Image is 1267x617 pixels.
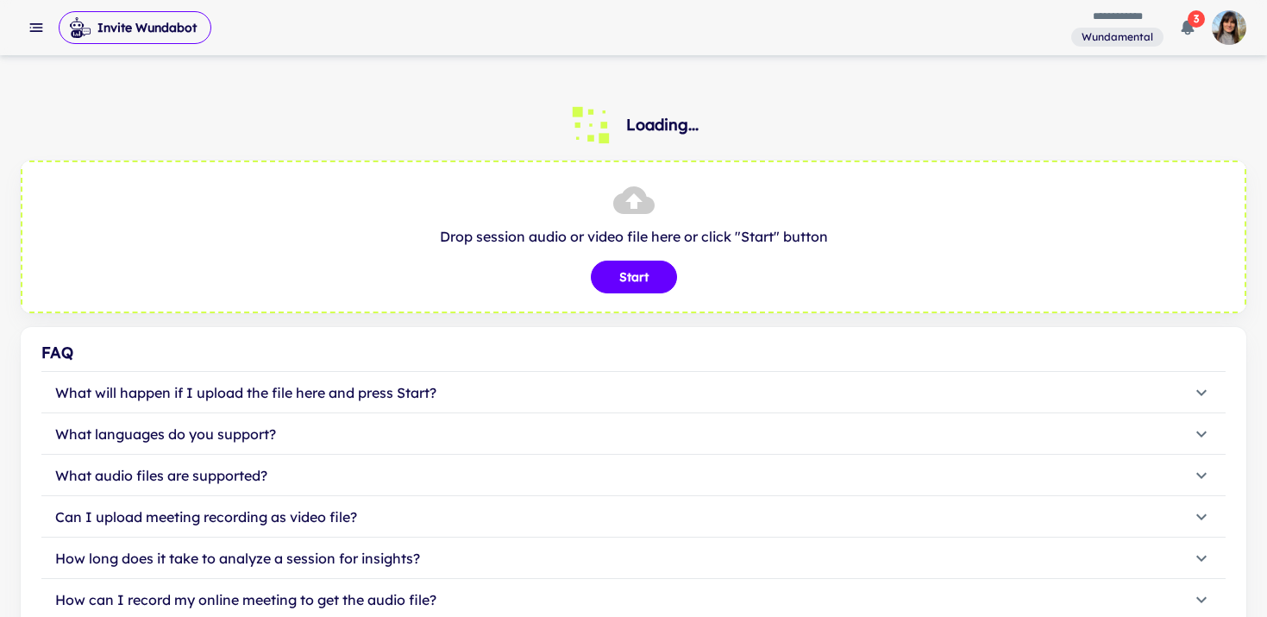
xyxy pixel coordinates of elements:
p: How can I record my online meeting to get the audio file? [55,589,436,610]
button: What audio files are supported? [41,455,1226,496]
h6: Loading... [626,113,699,137]
p: What languages do you support? [55,424,276,444]
span: 3 [1188,10,1205,28]
button: What languages do you support? [41,413,1226,455]
span: Invite Wundabot to record a meeting [59,10,211,45]
span: You are a member of this workspace. Contact your workspace owner for assistance. [1071,26,1164,47]
img: photoURL [1212,10,1246,45]
p: How long does it take to analyze a session for insights? [55,548,420,569]
button: Can I upload meeting recording as video file? [41,496,1226,538]
button: Invite Wundabot [59,11,211,44]
button: Start [591,261,677,293]
span: Wundamental [1075,29,1160,45]
p: Can I upload meeting recording as video file? [55,507,357,527]
button: How long does it take to analyze a session for insights? [41,538,1226,579]
p: What will happen if I upload the file here and press Start? [55,382,436,403]
p: What audio files are supported? [55,465,267,486]
p: Drop session audio or video file here or click "Start" button [40,226,1227,247]
div: FAQ [41,341,1226,365]
button: What will happen if I upload the file here and press Start? [41,372,1226,413]
button: 3 [1170,10,1205,45]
